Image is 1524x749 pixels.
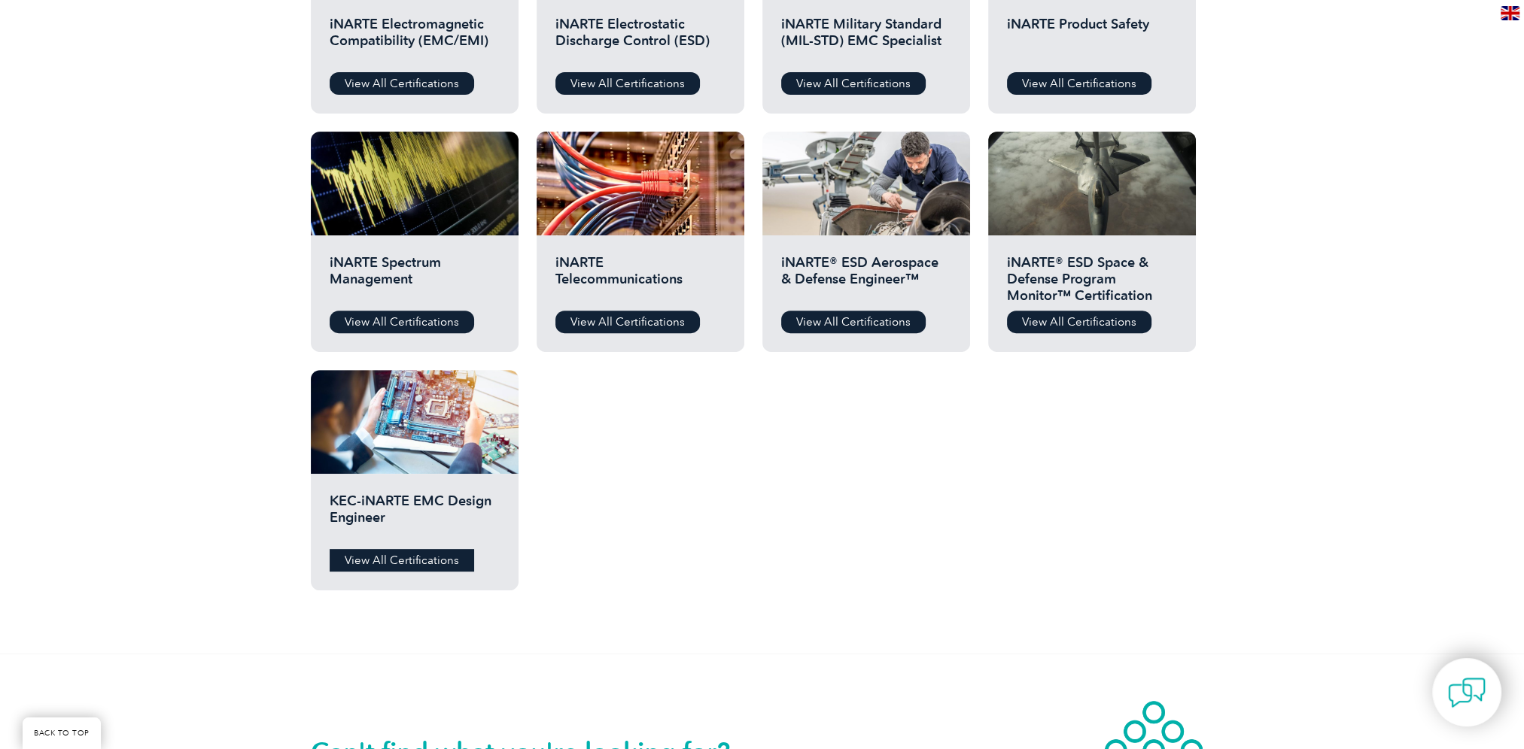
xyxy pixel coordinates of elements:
[781,311,926,333] a: View All Certifications
[1007,311,1151,333] a: View All Certifications
[330,493,500,538] h2: KEC-iNARTE EMC Design Engineer
[1448,674,1486,711] img: contact-chat.png
[781,254,951,299] h2: iNARTE® ESD Aerospace & Defense Engineer™
[1007,72,1151,95] a: View All Certifications
[330,254,500,299] h2: iNARTE Spectrum Management
[781,16,951,61] h2: iNARTE Military Standard (MIL-STD) EMC Specialist
[555,72,700,95] a: View All Certifications
[781,72,926,95] a: View All Certifications
[23,717,101,749] a: BACK TO TOP
[330,72,474,95] a: View All Certifications
[555,311,700,333] a: View All Certifications
[1501,6,1519,20] img: en
[330,311,474,333] a: View All Certifications
[330,16,500,61] h2: iNARTE Electromagnetic Compatibility (EMC/EMI)
[555,16,725,61] h2: iNARTE Electrostatic Discharge Control (ESD)
[1007,254,1177,299] h2: iNARTE® ESD Space & Defense Program Monitor™ Certification
[555,254,725,299] h2: iNARTE Telecommunications
[1007,16,1177,61] h2: iNARTE Product Safety
[330,549,474,572] a: View All Certifications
